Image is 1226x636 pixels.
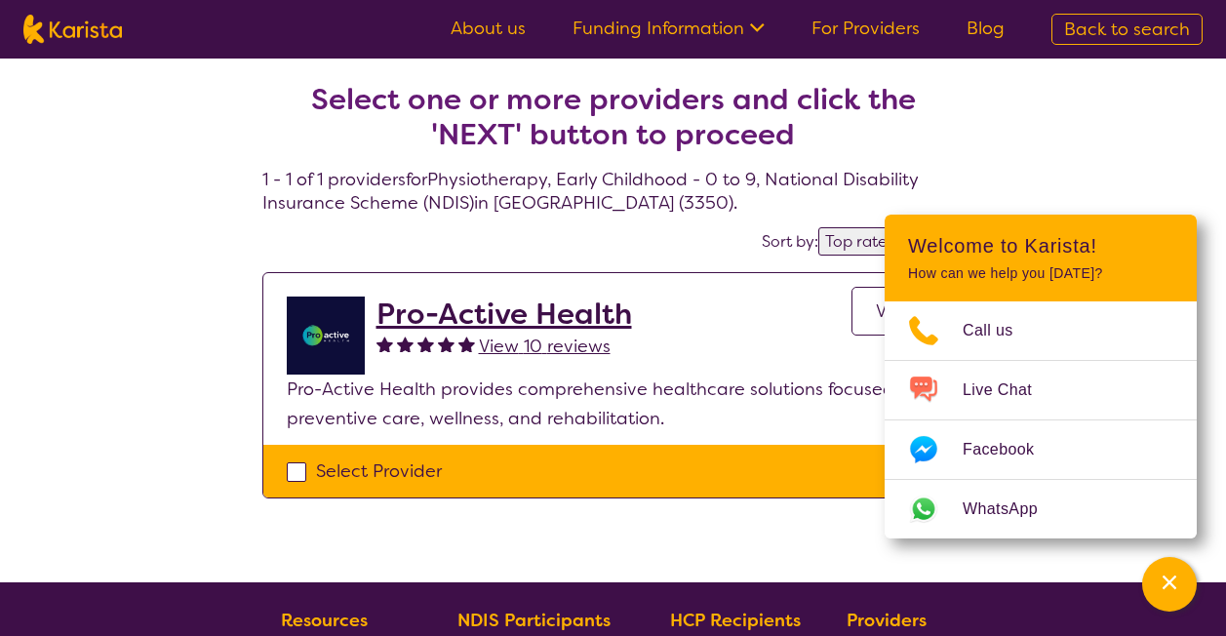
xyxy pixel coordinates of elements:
span: Call us [963,316,1037,345]
a: About us [451,17,526,40]
span: View [876,299,916,323]
a: Back to search [1051,14,1203,45]
a: Web link opens in a new tab. [885,480,1197,538]
a: Funding Information [573,17,765,40]
span: Live Chat [963,376,1055,405]
b: Providers [847,609,927,632]
b: NDIS Participants [457,609,611,632]
p: How can we help you [DATE]? [908,265,1173,282]
img: Karista logo [23,15,122,44]
span: Facebook [963,435,1057,464]
a: View 10 reviews [479,332,611,361]
ul: Choose channel [885,301,1197,538]
a: Pro-Active Health [376,297,632,332]
label: Sort by: [762,231,818,252]
img: fullstar [438,336,455,352]
h2: Welcome to Karista! [908,234,1173,258]
a: Blog [967,17,1005,40]
h4: 1 - 1 of 1 providers for Physiotherapy , Early Childhood - 0 to 9 , National Disability Insurance... [262,35,965,215]
span: WhatsApp [963,495,1061,524]
b: HCP Recipients [670,609,801,632]
b: Resources [281,609,368,632]
img: fullstar [458,336,475,352]
div: Channel Menu [885,215,1197,538]
span: View 10 reviews [479,335,611,358]
a: View [851,287,940,336]
img: fullstar [417,336,434,352]
button: Channel Menu [1142,557,1197,612]
img: jdgr5huzsaqxc1wfufya.png [287,297,365,375]
p: Pro-Active Health provides comprehensive healthcare solutions focused on preventive care, wellnes... [287,375,940,433]
img: fullstar [376,336,393,352]
span: Back to search [1064,18,1190,41]
img: fullstar [397,336,414,352]
a: For Providers [811,17,920,40]
h2: Select one or more providers and click the 'NEXT' button to proceed [286,82,941,152]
